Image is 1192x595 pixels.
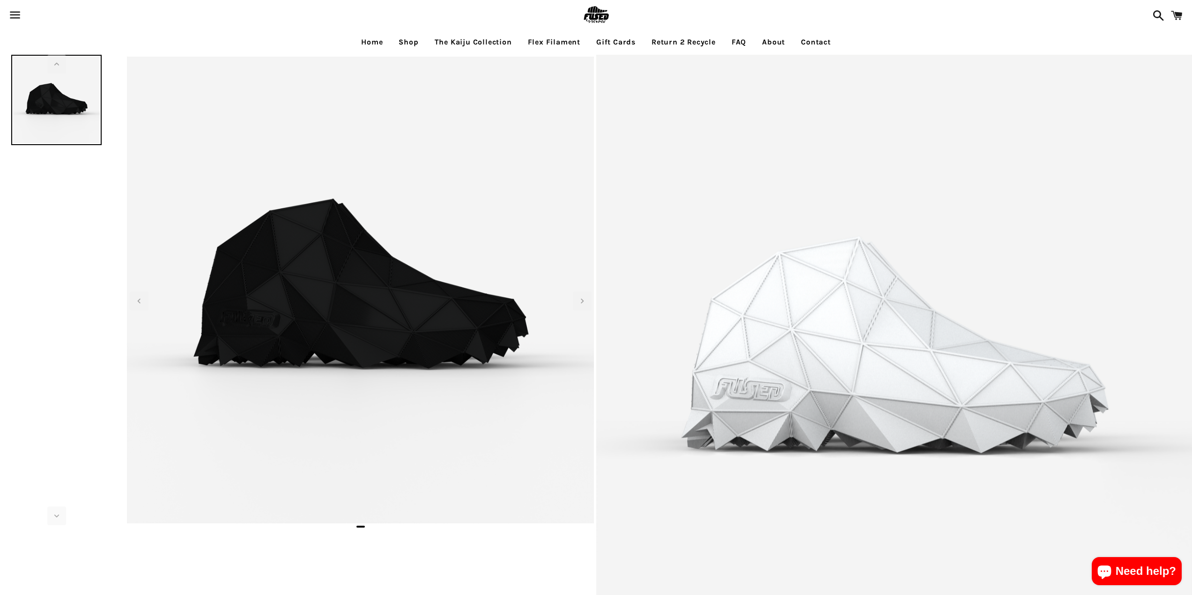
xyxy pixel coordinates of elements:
[428,30,519,54] a: The Kaiju Collection
[11,55,102,145] img: [3D printed Shoes] - lightweight custom 3dprinted shoes sneakers sandals fused footwear
[725,30,753,54] a: FAQ
[354,30,390,54] a: Home
[1089,557,1185,588] inbox-online-store-chat: Shopify online store chat
[589,30,643,54] a: Gift Cards
[356,526,365,528] span: Go to slide 1
[644,30,723,54] a: Return 2 Recycle
[794,30,838,54] a: Contact
[755,30,792,54] a: About
[392,30,425,54] a: Shop
[130,292,148,310] div: Previous slide
[573,292,592,310] div: Next slide
[521,30,587,54] a: Flex Filament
